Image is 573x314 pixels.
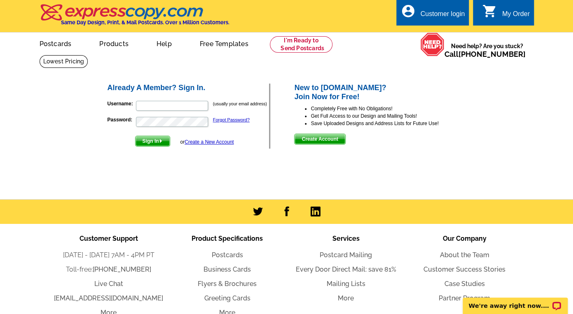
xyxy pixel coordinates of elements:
[49,265,168,274] li: Toll-free:
[294,84,467,101] h2: New to [DOMAIN_NAME]? Join Now for Free!
[61,19,229,26] h4: Same Day Design, Print, & Mail Postcards. Over 1 Million Customers.
[159,139,163,143] img: button-next-arrow-white.png
[86,33,142,53] a: Products
[108,100,135,107] label: Username:
[204,294,250,302] a: Greeting Cards
[443,235,486,242] span: Our Company
[185,139,234,145] a: Create a New Account
[26,33,85,53] a: Postcards
[192,235,263,242] span: Product Specifications
[294,134,345,144] button: Create Account
[502,10,530,22] div: My Order
[311,105,467,112] li: Completely Free with No Obligations!
[135,136,170,147] button: Sign In
[400,4,415,19] i: account_circle
[80,235,138,242] span: Customer Support
[212,251,243,259] a: Postcards
[213,117,250,122] a: Forgot Password?
[94,280,123,288] a: Live Chat
[136,136,170,146] span: Sign In
[458,50,526,58] a: [PHONE_NUMBER]
[187,33,262,53] a: Free Templates
[49,250,168,260] li: [DATE] - [DATE] 7AM - 4PM PT
[327,280,365,288] a: Mailing Lists
[444,42,530,58] span: Need help? Are you stuck?
[143,33,185,53] a: Help
[108,116,135,123] label: Password:
[180,138,234,146] div: or
[439,294,490,302] a: Partner Program
[108,84,269,93] h2: Already A Member? Sign In.
[40,10,229,26] a: Same Day Design, Print, & Mail Postcards. Over 1 Million Customers.
[311,112,467,120] li: Get Full Access to our Design and Mailing Tools!
[482,9,530,19] a: shopping_cart My Order
[420,10,465,22] div: Customer login
[423,265,505,273] a: Customer Success Stories
[444,50,526,58] span: Call
[332,235,360,242] span: Services
[444,280,485,288] a: Case Studies
[213,101,267,106] small: (usually your email address)
[338,294,354,302] a: More
[311,120,467,127] li: Save Uploaded Designs and Address Lists for Future Use!
[295,134,345,144] span: Create Account
[203,265,251,273] a: Business Cards
[400,9,465,19] a: account_circle Customer login
[54,294,163,302] a: [EMAIL_ADDRESS][DOMAIN_NAME]
[482,4,497,19] i: shopping_cart
[296,265,396,273] a: Every Door Direct Mail: save 81%
[457,288,573,314] iframe: LiveChat chat widget
[440,251,489,259] a: About the Team
[420,33,444,56] img: help
[320,251,372,259] a: Postcard Mailing
[93,265,151,273] a: [PHONE_NUMBER]
[198,280,257,288] a: Flyers & Brochures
